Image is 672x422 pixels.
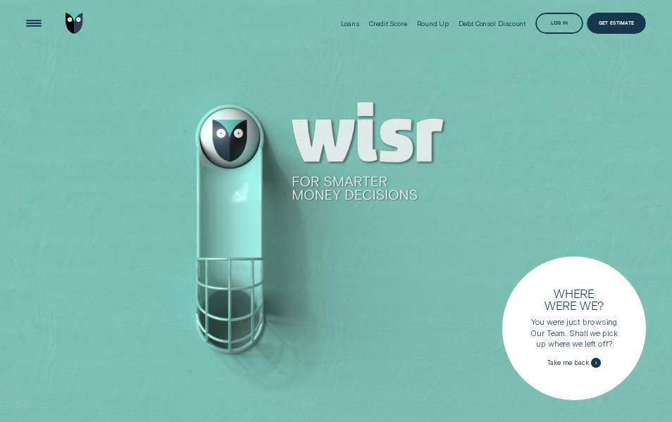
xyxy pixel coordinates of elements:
span: Take me back [547,359,589,366]
img: Wisr [66,13,83,34]
button: Log in [535,13,583,34]
button: Open Menu [23,13,44,34]
p: You were just browsing Our Team. Shall we pick up where we left off? [527,317,622,349]
a: Where were we?You were just browsing Our Team. Shall we pick up where we left off?Take me back [502,256,646,400]
div: Round Up [417,20,449,27]
div: Credit Score [369,20,407,27]
div: Debt Consol Discount [459,20,525,27]
h3: Where were we? [540,287,609,311]
div: Loans [341,20,360,27]
a: Get Estimate [587,13,646,34]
